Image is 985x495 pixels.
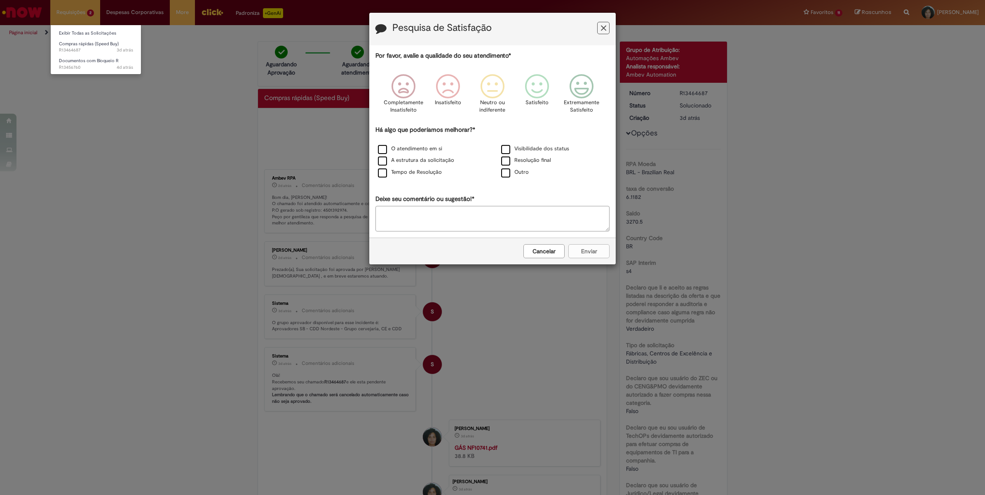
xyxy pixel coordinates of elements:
label: Pesquisa de Satisfação [392,23,492,33]
span: R13464687 [59,47,133,54]
span: R13456760 [59,64,133,71]
div: Satisfeito [516,68,558,124]
label: O atendimento em si [378,145,442,153]
p: Neutro ou indiferente [478,99,507,114]
ul: Requisições [50,25,141,75]
time: 30/08/2025 09:35:04 [117,47,133,53]
p: Extremamente Satisfeito [564,99,599,114]
p: Satisfeito [525,99,549,107]
label: Resolução final [501,156,551,164]
label: A estrutura da solicitação [378,156,454,164]
label: Visibilidade dos status [501,145,569,153]
label: Deixe seu comentário ou sugestão!* [375,195,474,203]
label: Por favor, avalie a qualidade do seu atendimento* [375,51,511,60]
span: 3d atrás [117,47,133,53]
a: Aberto R13464687 : Compras rápidas (Speed Buy) [51,40,141,55]
div: Extremamente Satisfeito [561,68,603,124]
span: 4d atrás [117,64,133,70]
p: Completamente Insatisfeito [384,99,423,114]
p: Insatisfeito [435,99,461,107]
time: 28/08/2025 10:40:51 [117,64,133,70]
span: Documentos com Bloqueio R [59,58,119,64]
button: Cancelar [523,244,565,258]
div: Insatisfeito [427,68,469,124]
div: Há algo que poderíamos melhorar?* [375,126,610,179]
div: Neutro ou indiferente [471,68,514,124]
span: Compras rápidas (Speed Buy) [59,41,119,47]
label: Tempo de Resolução [378,168,442,176]
a: Exibir Todas as Solicitações [51,29,141,38]
a: Aberto R13456760 : Documentos com Bloqueio R [51,56,141,72]
div: Completamente Insatisfeito [382,68,424,124]
label: Outro [501,168,529,176]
